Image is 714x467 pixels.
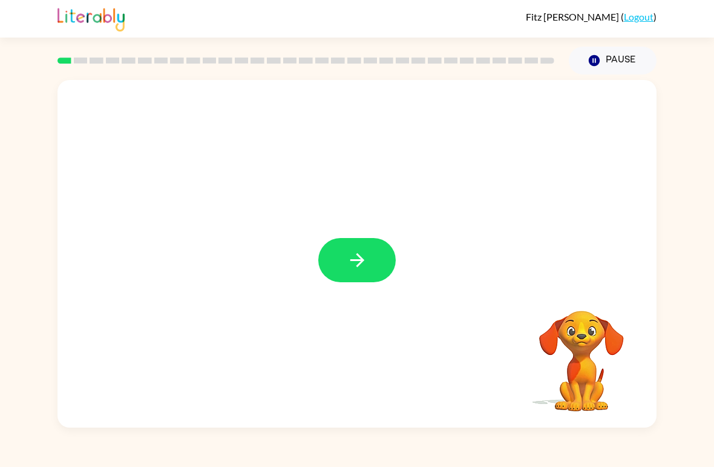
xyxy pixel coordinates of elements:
a: Logout [624,11,653,22]
div: ( ) [526,11,657,22]
video: Your browser must support playing .mp4 files to use Literably. Please try using another browser. [521,292,642,413]
img: Literably [57,5,125,31]
span: Fitz [PERSON_NAME] [526,11,621,22]
button: Pause [569,47,657,75]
